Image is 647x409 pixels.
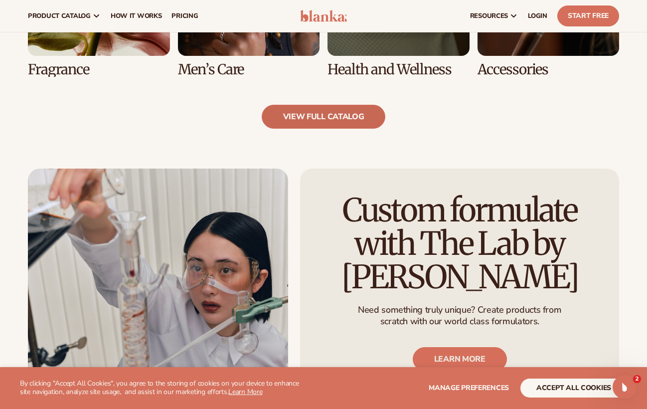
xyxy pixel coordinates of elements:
[429,379,509,398] button: Manage preferences
[613,375,637,399] iframe: Intercom live chat
[328,194,591,294] h2: Custom formulate with The Lab by [PERSON_NAME]
[300,10,347,22] img: logo
[171,12,198,20] span: pricing
[28,12,91,20] span: product catalog
[111,12,162,20] span: How It Works
[557,5,619,26] a: Start Free
[358,304,561,316] p: Need something truly unique? Create products from
[358,316,561,328] p: scratch with our world class formulators.
[429,383,509,393] span: Manage preferences
[20,380,308,397] p: By clicking "Accept All Cookies", you agree to the storing of cookies on your device to enhance s...
[412,348,506,372] a: LEARN MORE
[633,375,641,383] span: 2
[528,12,547,20] span: LOGIN
[470,12,508,20] span: resources
[520,379,627,398] button: accept all cookies
[262,105,386,129] a: view full catalog
[228,387,262,397] a: Learn More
